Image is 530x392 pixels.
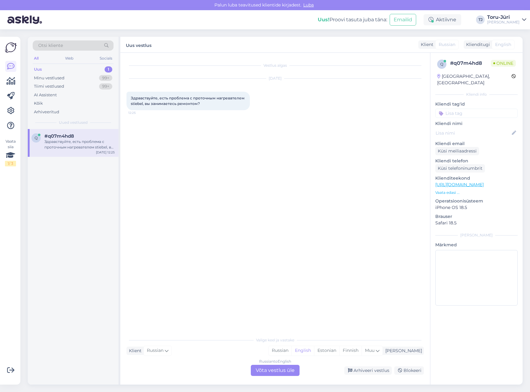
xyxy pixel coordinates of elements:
[126,337,424,343] div: Valige keel ja vastake
[44,133,74,139] span: #q07m4hd8
[105,66,112,73] div: 1
[435,242,518,248] p: Märkmed
[476,15,485,24] div: TJ
[318,16,387,23] div: Proovi tasuta juba täna:
[34,100,43,106] div: Kõik
[64,54,75,62] div: Web
[487,15,520,20] div: Toru-Jüri
[435,232,518,238] div: [PERSON_NAME]
[99,83,112,90] div: 99+
[269,346,292,355] div: Russian
[34,92,57,98] div: AI Assistent
[436,130,511,136] input: Lisa nimi
[435,109,518,118] input: Lisa tag
[418,41,433,48] div: Klient
[435,175,518,181] p: Klienditeekond
[126,348,142,354] div: Klient
[126,76,424,81] div: [DATE]
[390,14,416,26] button: Emailid
[435,220,518,226] p: Safari 18.5
[34,83,64,90] div: Tiimi vestlused
[435,213,518,220] p: Brauser
[5,139,16,166] div: Vaata siia
[44,139,115,150] div: Здравствуйте, есть проблема с проточным нагревателем stiebel, вы занимаетесь ремонтом?
[487,15,526,25] a: Toru-Jüri[PERSON_NAME]
[99,75,112,81] div: 99+
[5,42,17,53] img: Askly Logo
[34,109,59,115] div: Arhiveeritud
[435,198,518,204] p: Operatsioonisüsteem
[435,182,484,187] a: [URL][DOMAIN_NAME]
[435,204,518,211] p: iPhone OS 18.5
[59,120,88,125] span: Uued vestlused
[435,120,518,127] p: Kliendi nimi
[34,75,64,81] div: Minu vestlused
[34,66,42,73] div: Uus
[301,2,316,8] span: Luba
[259,359,291,364] div: Russian to English
[126,63,424,68] div: Vestlus algas
[33,54,40,62] div: All
[98,54,114,62] div: Socials
[487,20,520,25] div: [PERSON_NAME]
[495,41,511,48] span: English
[318,17,329,23] b: Uus!
[435,147,479,155] div: Küsi meiliaadressi
[435,164,485,173] div: Küsi telefoninumbrit
[35,136,38,140] span: q
[5,161,16,166] div: 1 / 3
[96,150,115,155] div: [DATE] 12:25
[292,346,314,355] div: English
[435,140,518,147] p: Kliendi email
[440,62,443,66] span: q
[435,158,518,164] p: Kliendi telefon
[365,348,375,353] span: Muu
[126,40,151,49] label: Uus vestlus
[147,347,164,354] span: Russian
[435,101,518,107] p: Kliendi tag'id
[464,41,490,48] div: Klienditugi
[38,42,63,49] span: Otsi kliente
[344,366,392,375] div: Arhiveeri vestlus
[128,111,151,115] span: 12:25
[435,190,518,195] p: Vaata edasi ...
[339,346,362,355] div: Finnish
[437,73,511,86] div: [GEOGRAPHIC_DATA], [GEOGRAPHIC_DATA]
[314,346,339,355] div: Estonian
[383,348,422,354] div: [PERSON_NAME]
[435,92,518,97] div: Kliendi info
[491,60,516,67] span: Online
[424,14,461,25] div: Aktiivne
[394,366,424,375] div: Blokeeri
[450,60,491,67] div: # q07m4hd8
[439,41,455,48] span: Russian
[251,365,300,376] div: Võta vestlus üle
[131,96,246,106] span: Здравствуйте, есть проблема с проточным нагревателем stiebel, вы занимаетесь ремонтом?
